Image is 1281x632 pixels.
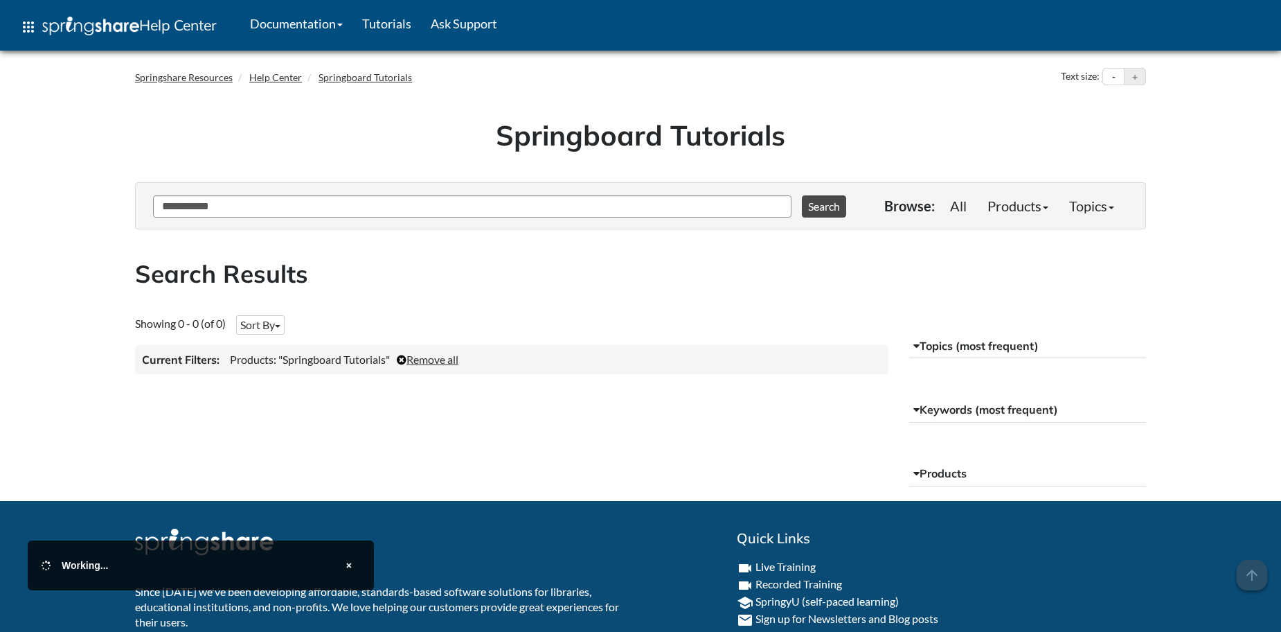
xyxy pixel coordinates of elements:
[884,196,935,216] p: Browse:
[42,17,139,35] img: Springshare
[421,6,507,41] a: Ask Support
[1125,69,1145,85] button: Increase text size
[802,195,846,218] button: Search
[236,315,285,335] button: Sort By
[278,353,390,366] span: "Springboard Tutorials"
[755,577,842,590] a: Recorded Training
[977,192,1059,220] a: Products
[62,560,108,571] span: Working...
[940,192,977,220] a: All
[135,257,1146,291] h2: Search Results
[230,353,276,366] span: Products:
[1058,68,1102,86] div: Text size:
[1059,192,1125,220] a: Topics
[135,71,233,83] a: Springshare Resources
[142,352,220,367] h3: Current Filters
[135,584,630,631] p: Since [DATE] we've been developing affordable, standards-based software solutions for libraries, ...
[249,71,302,83] a: Help Center
[338,554,360,577] button: Close
[352,6,421,41] a: Tutorials
[909,462,1147,486] button: Products
[737,577,753,594] i: videocam
[397,353,458,366] a: Remove all
[319,71,412,83] a: Springboard Tutorials
[135,529,274,555] img: Springshare
[737,560,753,577] i: videocam
[1237,561,1267,578] a: arrow_upward
[737,595,753,611] i: school
[10,6,226,48] a: apps Help Center
[20,19,37,35] span: apps
[1237,560,1267,590] span: arrow_upward
[240,6,352,41] a: Documentation
[737,529,1146,548] h2: Quick Links
[755,560,816,573] a: Live Training
[737,612,753,629] i: email
[135,317,226,330] span: Showing 0 - 0 (of 0)
[909,398,1147,423] button: Keywords (most frequent)
[909,334,1147,359] button: Topics (most frequent)
[1103,69,1124,85] button: Decrease text size
[139,16,217,34] span: Help Center
[755,595,899,608] a: SpringyU (self-paced learning)
[145,116,1136,155] h1: Springboard Tutorials
[755,612,938,625] a: Sign up for Newsletters and Blog posts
